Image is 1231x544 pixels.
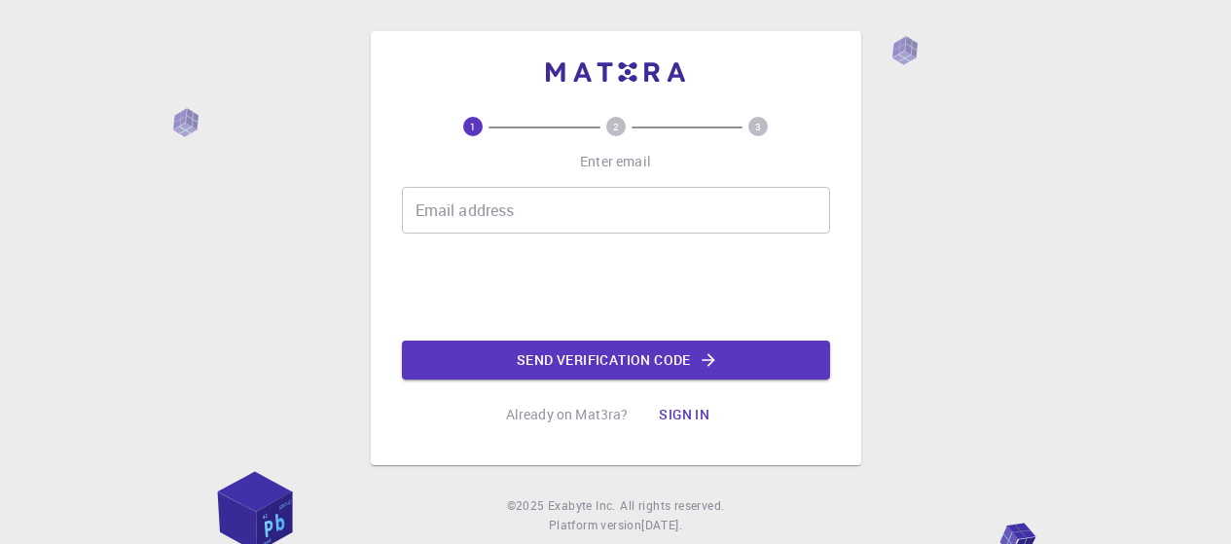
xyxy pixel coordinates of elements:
iframe: reCAPTCHA [468,249,764,325]
text: 2 [613,120,619,133]
span: Exabyte Inc. [548,497,616,513]
span: All rights reserved. [620,496,724,516]
button: Send verification code [402,341,830,380]
a: [DATE]. [641,516,682,535]
a: Exabyte Inc. [548,496,616,516]
p: Already on Mat3ra? [506,405,629,424]
text: 1 [470,120,476,133]
text: 3 [755,120,761,133]
p: Enter email [580,152,651,171]
span: Platform version [549,516,641,535]
span: [DATE] . [641,517,682,532]
span: © 2025 [507,496,548,516]
button: Sign in [643,395,725,434]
